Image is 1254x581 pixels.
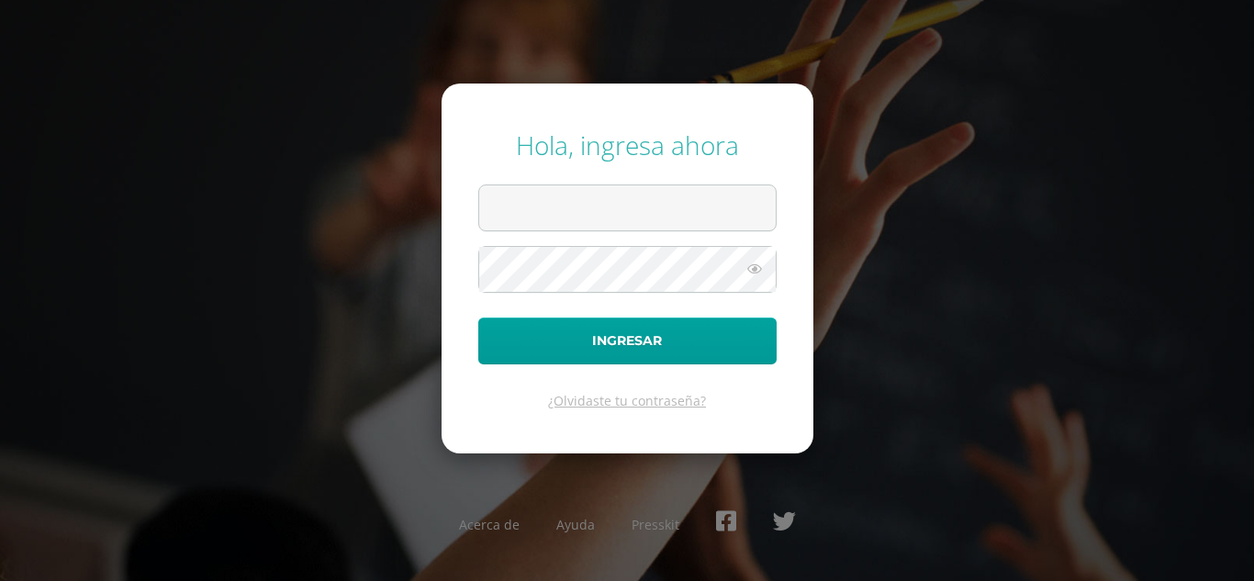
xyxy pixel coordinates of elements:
[556,516,595,533] a: Ayuda
[632,516,679,533] a: Presskit
[478,318,777,364] button: Ingresar
[478,128,777,162] div: Hola, ingresa ahora
[459,516,520,533] a: Acerca de
[548,392,706,409] a: ¿Olvidaste tu contraseña?
[479,185,776,230] input: Correo electrónico o usuario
